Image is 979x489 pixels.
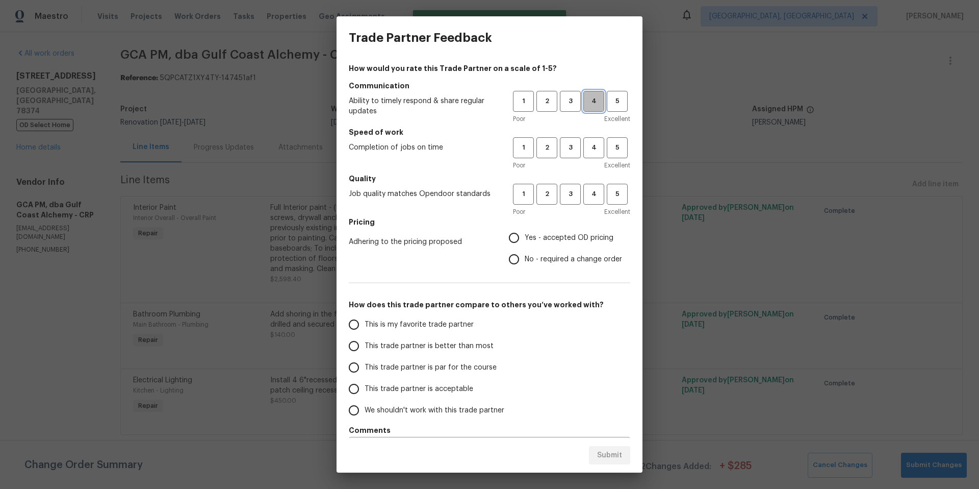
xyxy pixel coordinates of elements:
h5: Communication [349,81,630,91]
span: 2 [537,95,556,107]
span: Poor [513,114,525,124]
span: 4 [584,95,603,107]
button: 5 [607,137,628,158]
span: 5 [608,188,627,200]
span: This trade partner is par for the course [365,362,497,373]
span: No - required a change order [525,254,622,265]
span: Poor [513,207,525,217]
span: 5 [608,142,627,154]
span: 4 [584,142,603,154]
span: Excellent [604,207,630,217]
button: 4 [583,137,604,158]
h5: Comments [349,425,630,435]
div: Pricing [509,227,630,270]
button: 1 [513,91,534,112]
button: 2 [536,184,557,205]
h3: Trade Partner Feedback [349,31,492,45]
span: 1 [514,188,533,200]
button: 4 [583,184,604,205]
button: 3 [560,184,581,205]
button: 1 [513,184,534,205]
span: Adhering to the pricing proposed [349,237,493,247]
span: This trade partner is better than most [365,341,494,352]
span: 3 [561,188,580,200]
span: We shouldn't work with this trade partner [365,405,504,416]
span: Excellent [604,160,630,170]
h4: How would you rate this Trade Partner on a scale of 1-5? [349,63,630,74]
button: 5 [607,91,628,112]
span: 5 [608,95,627,107]
span: Job quality matches Opendoor standards [349,189,497,199]
button: 5 [607,184,628,205]
span: 2 [537,142,556,154]
span: Excellent [604,114,630,124]
span: Poor [513,160,525,170]
span: Ability to timely respond & share regular updates [349,96,497,116]
span: 3 [561,95,580,107]
h5: Pricing [349,217,630,227]
span: 4 [584,188,603,200]
span: 1 [514,142,533,154]
span: This trade partner is acceptable [365,384,473,395]
span: Completion of jobs on time [349,142,497,153]
span: 3 [561,142,580,154]
div: How does this trade partner compare to others you’ve worked with? [349,314,630,421]
span: 2 [537,188,556,200]
button: 3 [560,91,581,112]
h5: How does this trade partner compare to others you’ve worked with? [349,300,630,310]
h5: Quality [349,174,630,184]
button: 2 [536,137,557,158]
span: This is my favorite trade partner [365,320,474,330]
span: 1 [514,95,533,107]
button: 4 [583,91,604,112]
button: 3 [560,137,581,158]
button: 2 [536,91,557,112]
h5: Speed of work [349,127,630,137]
button: 1 [513,137,534,158]
span: Yes - accepted OD pricing [525,233,613,243]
